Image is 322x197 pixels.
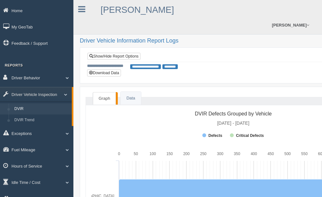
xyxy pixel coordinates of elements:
[236,133,264,138] tspan: Critical Defects
[251,152,257,156] text: 400
[301,152,308,156] text: 550
[121,92,141,105] a: Data
[183,152,190,156] text: 200
[195,111,272,116] tspan: DVIR Defects Grouped by Vehicle
[87,69,121,76] button: Download Data
[267,152,274,156] text: 450
[101,5,174,15] a: [PERSON_NAME]
[200,152,206,156] text: 250
[11,114,72,126] a: DVIR Trend
[234,152,240,156] text: 350
[166,152,173,156] text: 150
[208,133,222,138] tspan: Defects
[150,152,156,156] text: 100
[269,16,312,34] a: [PERSON_NAME]
[11,103,72,115] a: DVIR
[217,152,223,156] text: 300
[217,121,250,126] tspan: [DATE] - [DATE]
[118,152,120,156] text: 0
[134,152,138,156] text: 50
[284,152,291,156] text: 500
[93,92,116,105] a: Graph
[87,53,140,60] a: Show/Hide Report Options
